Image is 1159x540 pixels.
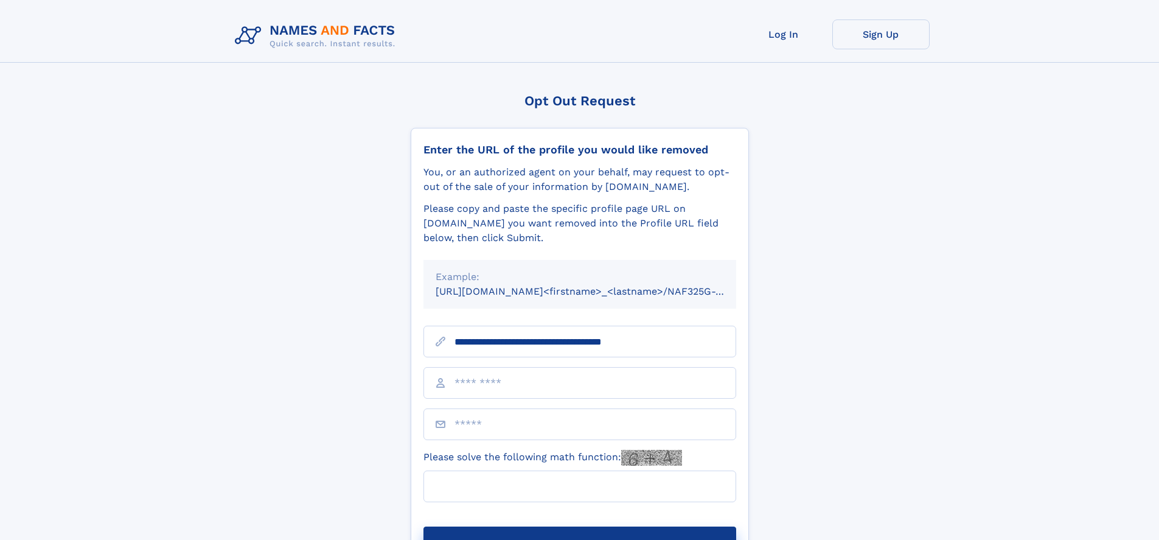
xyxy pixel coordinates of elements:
img: Logo Names and Facts [230,19,405,52]
div: Opt Out Request [411,93,749,108]
a: Sign Up [832,19,930,49]
div: Enter the URL of the profile you would like removed [423,143,736,156]
small: [URL][DOMAIN_NAME]<firstname>_<lastname>/NAF325G-xxxxxxxx [436,286,759,297]
div: Please copy and paste the specific profile page URL on [DOMAIN_NAME] you want removed into the Pr... [423,202,736,245]
a: Log In [735,19,832,49]
label: Please solve the following math function: [423,450,682,466]
div: Example: [436,270,724,284]
div: You, or an authorized agent on your behalf, may request to opt-out of the sale of your informatio... [423,165,736,194]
